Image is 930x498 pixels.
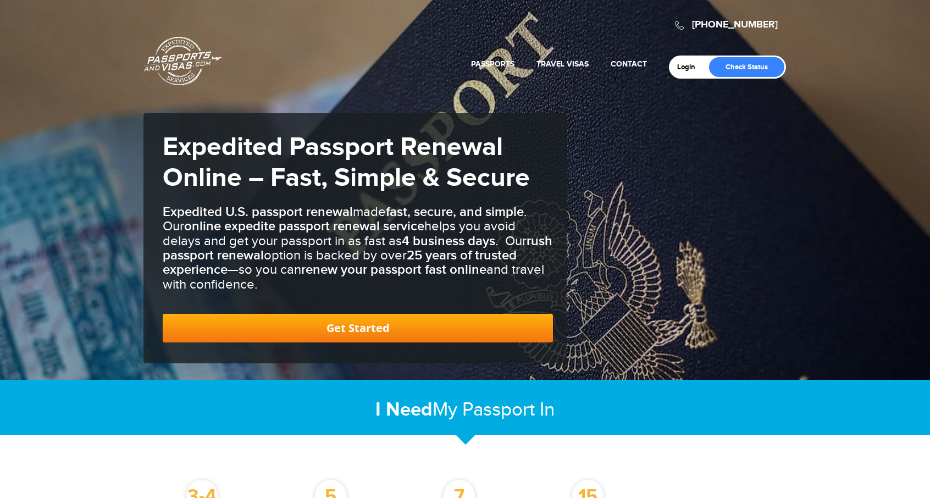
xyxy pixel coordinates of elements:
a: Travel Visas [536,59,589,69]
b: fast, secure, and simple [386,204,524,220]
h2: My [143,398,787,422]
b: 4 business days [402,233,495,249]
h3: made . Our helps you avoid delays and get your passport in as fast as . Our option is backed by o... [163,205,553,292]
b: renew your passport fast online [301,262,486,278]
strong: Expedited Passport Renewal Online – Fast, Simple & Secure [163,131,530,194]
b: online expedite passport renewal service [184,218,424,234]
a: Contact [611,59,647,69]
a: Login [677,63,703,71]
a: Check Status [709,57,784,77]
a: Get Started [163,314,553,342]
span: Passport In [462,399,555,421]
b: Expedited U.S. passport renewal [163,204,353,220]
strong: I Need [375,398,433,422]
a: [PHONE_NUMBER] [692,19,778,31]
b: rush passport renewal [163,233,552,263]
b: 25 years of trusted experience [163,247,517,278]
a: Passports & [DOMAIN_NAME] [144,36,222,86]
a: Passports [471,59,514,69]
